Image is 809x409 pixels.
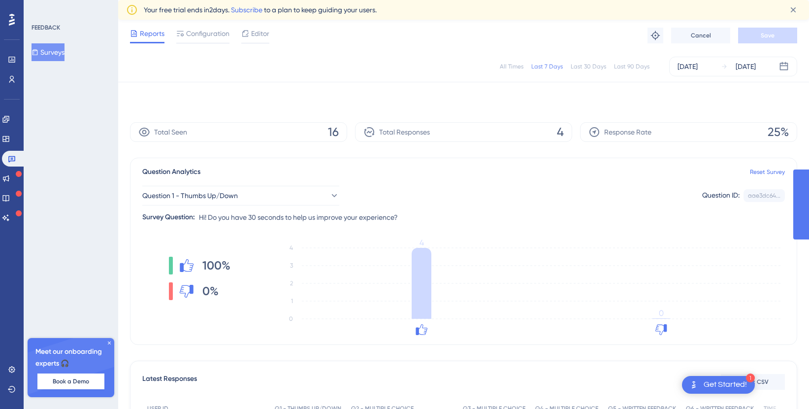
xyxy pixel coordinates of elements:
div: Last 7 Days [531,63,563,70]
button: Question 1 - Thumbs Up/Down [142,186,339,205]
span: Total Seen [154,126,187,138]
div: Open Get Started! checklist, remaining modules: 1 [682,376,755,394]
span: Response Rate [604,126,651,138]
tspan: 3 [290,262,293,269]
span: Question 1 - Thumbs Up/Down [142,190,238,202]
div: aae3dc64... [748,192,780,200]
div: 1 [746,374,755,382]
button: Cancel [671,28,730,43]
span: Meet our onboarding experts 🎧 [35,346,106,370]
span: Configuration [186,28,229,39]
tspan: 1 [291,298,293,305]
button: Book a Demo [37,374,104,389]
div: Last 90 Days [614,63,649,70]
tspan: 2 [290,280,293,287]
div: Survey Question: [142,211,195,223]
div: Question ID: [702,189,740,202]
tspan: 0 [659,308,664,318]
button: Save [738,28,797,43]
span: Book a Demo [53,377,89,385]
div: FEEDBACK [32,24,60,32]
div: [DATE] [678,61,698,72]
iframe: UserGuiding AI Assistant Launcher [768,370,797,400]
button: Surveys [32,43,65,61]
span: 4 [557,124,564,140]
span: 16 [328,124,339,140]
span: Save [761,32,775,39]
tspan: 0 [289,315,293,322]
span: 25% [768,124,789,140]
span: Cancel [691,32,711,39]
div: All Times [500,63,523,70]
span: Editor [251,28,269,39]
button: Export CSV [721,374,785,390]
div: Last 30 Days [571,63,606,70]
a: Reset Survey [750,168,785,176]
tspan: 4 [420,238,424,247]
a: Subscribe [231,6,262,14]
span: Hi! Do you have 30 seconds to help us improve your experience? [199,211,398,223]
span: Your free trial ends in 2 days. to a plan to keep guiding your users. [144,4,377,16]
tspan: 4 [290,244,293,251]
span: Question Analytics [142,166,200,178]
img: launcher-image-alternative-text [688,379,700,391]
span: Latest Responses [142,373,197,391]
div: Get Started! [704,379,747,390]
span: 0% [202,283,219,299]
span: Total Responses [379,126,430,138]
div: [DATE] [736,61,756,72]
span: 100% [202,258,230,273]
span: Reports [140,28,164,39]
